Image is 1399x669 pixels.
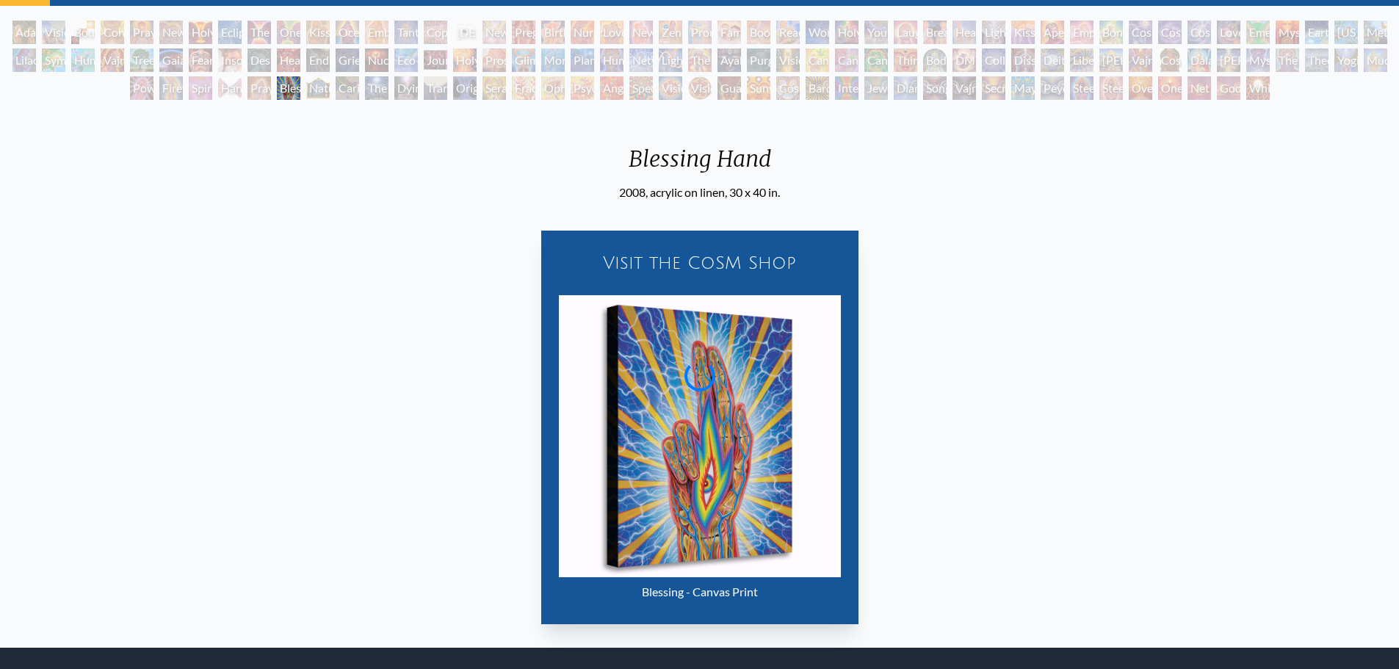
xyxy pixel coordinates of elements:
div: Blessing - Canvas Print [559,577,841,607]
div: Breathing [923,21,947,44]
div: Cannabis Mudra [806,48,829,72]
div: Blessing Hand [277,76,300,100]
div: Holy Family [835,21,858,44]
div: Grieving [336,48,359,72]
div: Despair [247,48,271,72]
div: Prostration [482,48,506,72]
div: Vajra Being [952,76,976,100]
div: Transfiguration [424,76,447,100]
div: Monochord [541,48,565,72]
div: Metamorphosis [1364,21,1387,44]
div: Laughing Man [894,21,917,44]
div: Blessing Hand [617,145,783,184]
div: Psychomicrograph of a Fractal Paisley Cherub Feather Tip [571,76,594,100]
div: Nursing [571,21,594,44]
div: Eclipse [218,21,242,44]
div: Family [717,21,741,44]
div: Cosmic Creativity [1129,21,1152,44]
a: Visit the CoSM Shop [550,239,850,286]
div: Liberation Through Seeing [1070,48,1093,72]
div: Cannabacchus [864,48,888,72]
div: One Taste [277,21,300,44]
div: [DEMOGRAPHIC_DATA] Embryo [453,21,477,44]
div: Networks [629,48,653,72]
div: Cosmic [DEMOGRAPHIC_DATA] [1158,48,1182,72]
div: One [1158,76,1182,100]
div: Gaia [159,48,183,72]
div: Collective Vision [982,48,1005,72]
div: Fear [189,48,212,72]
div: Human Geometry [600,48,623,72]
div: [US_STATE] Song [1334,21,1358,44]
div: Vision Crystal [659,76,682,100]
div: Birth [541,21,565,44]
div: Kiss of the [MEDICAL_DATA] [1011,21,1035,44]
div: Promise [688,21,712,44]
div: Original Face [453,76,477,100]
div: Mysteriosa 2 [1276,21,1299,44]
div: Power to the Peaceful [130,76,153,100]
div: Praying Hands [247,76,271,100]
div: The Soul Finds It's Way [365,76,388,100]
img: Blessing - Canvas Print [559,295,841,577]
div: White Light [1246,76,1270,100]
div: Caring [336,76,359,100]
div: Vajra Horse [101,48,124,72]
div: Headache [277,48,300,72]
div: Nuclear Crucifixion [365,48,388,72]
div: Cosmic Lovers [1187,21,1211,44]
div: Net of Being [1187,76,1211,100]
div: Third Eye Tears of Joy [894,48,917,72]
div: Reading [776,21,800,44]
div: Glimpsing the Empyrean [512,48,535,72]
div: Diamond Being [894,76,917,100]
div: Cosmic Artist [1158,21,1182,44]
div: Deities & Demons Drinking from the Milky Pool [1041,48,1064,72]
div: Peyote Being [1041,76,1064,100]
div: Visionary Origin of Language [42,21,65,44]
div: Adam & Eve [12,21,36,44]
div: Steeplehead 1 [1070,76,1093,100]
div: New Family [629,21,653,44]
div: Dissectional Art for Tool's Lateralus CD [1011,48,1035,72]
div: Vision [PERSON_NAME] [688,76,712,100]
div: Guardian of Infinite Vision [717,76,741,100]
a: Blessing - Canvas Print [559,295,841,607]
div: Dalai Lama [1187,48,1211,72]
div: Jewel Being [864,76,888,100]
div: Oversoul [1129,76,1152,100]
div: Body/Mind as a Vibratory Field of Energy [923,48,947,72]
div: Cosmic Elf [776,76,800,100]
div: Empowerment [1070,21,1093,44]
div: Purging [747,48,770,72]
div: Vision Tree [776,48,800,72]
div: Embracing [365,21,388,44]
div: Secret Writing Being [982,76,1005,100]
div: Young & Old [864,21,888,44]
div: DMT - The Spirit Molecule [952,48,976,72]
div: Love is a Cosmic Force [1217,21,1240,44]
div: Mystic Eye [1246,48,1270,72]
div: Spirit Animates the Flesh [189,76,212,100]
div: Body, Mind, Spirit [71,21,95,44]
div: Copulating [424,21,447,44]
div: Tantra [394,21,418,44]
div: Tree & Person [130,48,153,72]
div: [PERSON_NAME] [1099,48,1123,72]
div: Lilacs [12,48,36,72]
div: Boo-boo [747,21,770,44]
div: Insomnia [218,48,242,72]
div: Spectral Lotus [629,76,653,100]
div: Mudra [1364,48,1387,72]
div: Cannabis Sutra [835,48,858,72]
div: [PERSON_NAME] [1217,48,1240,72]
div: Healing [952,21,976,44]
div: Praying [130,21,153,44]
div: Bardo Being [806,76,829,100]
div: Lightweaver [982,21,1005,44]
div: Interbeing [835,76,858,100]
div: Aperture [1041,21,1064,44]
div: 2008, acrylic on linen, 30 x 40 in. [617,184,783,201]
div: Firewalking [159,76,183,100]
